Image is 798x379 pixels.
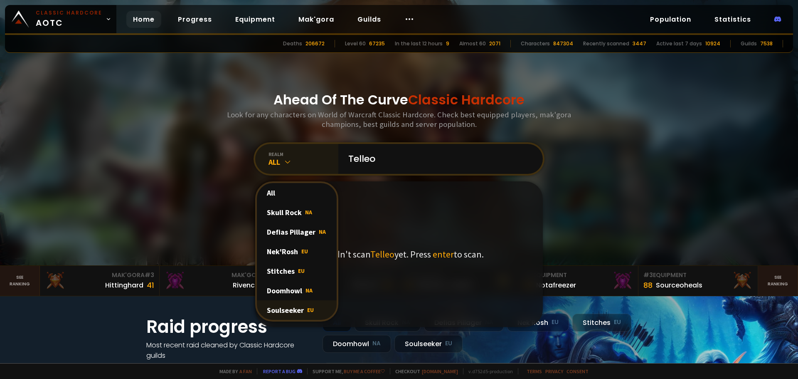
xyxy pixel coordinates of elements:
span: EU [301,248,308,255]
a: Home [126,11,161,28]
div: Level 60 [345,40,366,47]
div: Hittinghard [105,280,143,290]
span: # 3 [145,271,154,279]
div: Almost 60 [459,40,486,47]
div: Recently scanned [583,40,629,47]
span: Telleo [370,248,394,260]
div: Notafreezer [536,280,576,290]
div: Doomhowl [323,335,391,353]
div: 847304 [553,40,573,47]
a: Report a bug [263,368,296,374]
div: Doomhowl [257,281,337,300]
div: Soulseeker [394,335,463,353]
div: Stitches [572,314,631,332]
small: EU [445,339,452,348]
span: AOTC [36,9,102,29]
small: EU [552,318,559,327]
a: Mak'Gora#3Hittinghard41 [40,266,160,296]
h1: Raid progress [146,314,313,340]
div: Defias Pillager [257,222,337,242]
div: Mak'Gora [45,271,154,280]
div: Guilds [741,40,757,47]
a: See all progress [146,361,200,371]
div: Soulseeker [257,300,337,320]
div: 3447 [633,40,646,47]
div: Nek'Rosh [507,314,569,332]
a: a fan [239,368,252,374]
div: Sourceoheals [656,280,702,290]
a: #2Equipment88Notafreezer [519,266,638,296]
span: EU [307,306,314,314]
div: Stitches [257,261,337,281]
span: NA [305,208,312,216]
a: Statistics [708,11,758,28]
a: Progress [171,11,219,28]
div: Skull Rock [257,203,337,222]
a: Mak'Gora#2Rivench100 [160,266,279,296]
div: Characters [521,40,550,47]
span: v. d752d5 - production [463,368,513,374]
span: Made by [214,368,252,374]
div: In the last 12 hours [395,40,443,47]
div: All [257,183,337,203]
div: 9 [446,40,449,47]
div: Mak'Gora [165,271,274,280]
span: NA [319,228,326,235]
p: We didn't scan yet. Press to scan. [315,248,484,260]
a: #3Equipment88Sourceoheals [638,266,758,296]
a: Terms [527,368,542,374]
div: Rivench [233,280,259,290]
div: 7538 [760,40,773,47]
a: [DOMAIN_NAME] [422,368,458,374]
div: Deaths [283,40,302,47]
div: Nek'Rosh [257,242,337,261]
span: NA [305,287,313,294]
div: Equipment [524,271,633,280]
span: Support me, [307,368,385,374]
span: # 3 [643,271,653,279]
div: 67235 [369,40,385,47]
div: All [268,157,338,167]
h1: Ahead Of The Curve [273,90,525,110]
h4: Most recent raid cleaned by Classic Hardcore guilds [146,340,313,361]
input: Search a character... [343,144,533,174]
span: enter [433,248,454,260]
a: Mak'gora [292,11,341,28]
div: 41 [147,280,154,291]
div: 10924 [705,40,720,47]
a: Privacy [545,368,563,374]
small: EU [614,318,621,327]
div: Equipment [643,271,753,280]
a: Guilds [351,11,388,28]
a: Consent [566,368,589,374]
div: 206672 [305,40,325,47]
span: Classic Hardcore [408,90,525,109]
a: Classic HardcoreAOTC [5,5,116,33]
a: Seeranking [758,266,798,296]
small: NA [372,339,381,348]
span: Checkout [390,368,458,374]
div: 88 [643,280,653,291]
a: Buy me a coffee [344,368,385,374]
a: Population [643,11,698,28]
a: Equipment [229,11,282,28]
small: Classic Hardcore [36,9,102,17]
div: realm [268,151,338,157]
h3: Look for any characters on World of Warcraft Classic Hardcore. Check best equipped players, mak'g... [224,110,574,129]
div: 2071 [489,40,500,47]
span: EU [298,267,305,275]
div: Active last 7 days [656,40,702,47]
